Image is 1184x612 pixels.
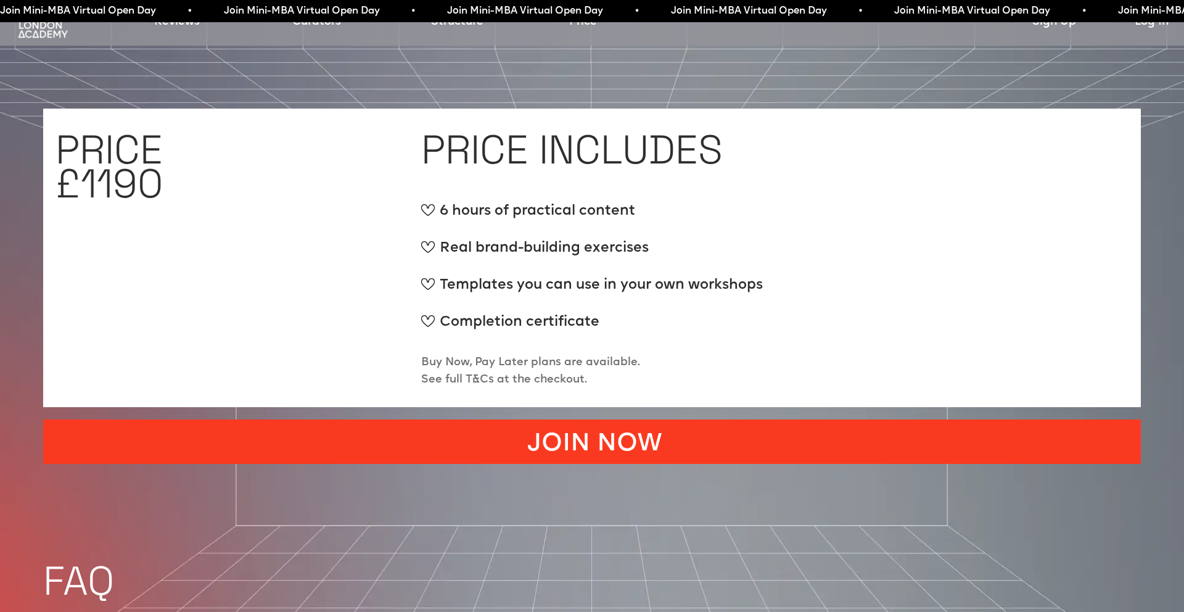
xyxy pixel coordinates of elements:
[635,2,638,20] span: •
[1082,2,1085,20] span: •
[43,420,1141,464] a: JOIN NOW
[1135,14,1169,31] a: Log In
[421,354,640,389] p: Buy Now, Pay Later plans are available. See full T&Cs at the checkout.
[411,2,414,20] span: •
[421,120,735,179] h1: PRICE INCLUDES
[421,238,763,269] div: Real brand-building exercises
[292,14,341,31] a: Curators
[154,14,200,31] a: Reviews
[569,14,597,31] a: Price
[421,312,763,343] div: Completion certificate
[421,201,763,232] div: 6 hours of practical content
[858,2,861,20] span: •
[421,275,763,306] div: Templates you can use in your own workshops
[431,14,483,31] a: Structure
[55,120,175,213] h1: PRICE £1190
[187,2,191,20] span: •
[1032,14,1076,31] a: Sign Up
